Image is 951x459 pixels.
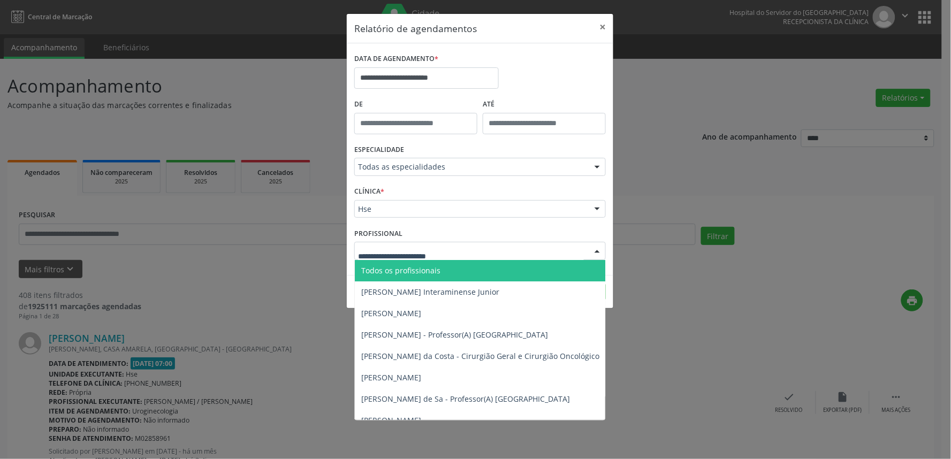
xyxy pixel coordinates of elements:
span: [PERSON_NAME] Interaminense Junior [361,287,499,297]
label: De [354,96,477,113]
span: [PERSON_NAME] da Costa - Cirurgião Geral e Cirurgião Oncológico [361,351,599,361]
label: ATÉ [483,96,606,113]
span: [PERSON_NAME] de Sa - Professor(A) [GEOGRAPHIC_DATA] [361,394,570,404]
label: PROFISSIONAL [354,225,402,242]
span: Todas as especialidades [358,162,584,172]
label: CLÍNICA [354,183,384,200]
button: Close [592,14,613,40]
label: DATA DE AGENDAMENTO [354,51,438,67]
h5: Relatório de agendamentos [354,21,477,35]
span: [PERSON_NAME] [361,415,421,425]
label: ESPECIALIDADE [354,142,404,158]
span: Hse [358,204,584,215]
span: [PERSON_NAME] [361,308,421,318]
span: [PERSON_NAME] - Professor(A) [GEOGRAPHIC_DATA] [361,330,548,340]
span: Todos os profissionais [361,265,440,276]
span: [PERSON_NAME] [361,372,421,382]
